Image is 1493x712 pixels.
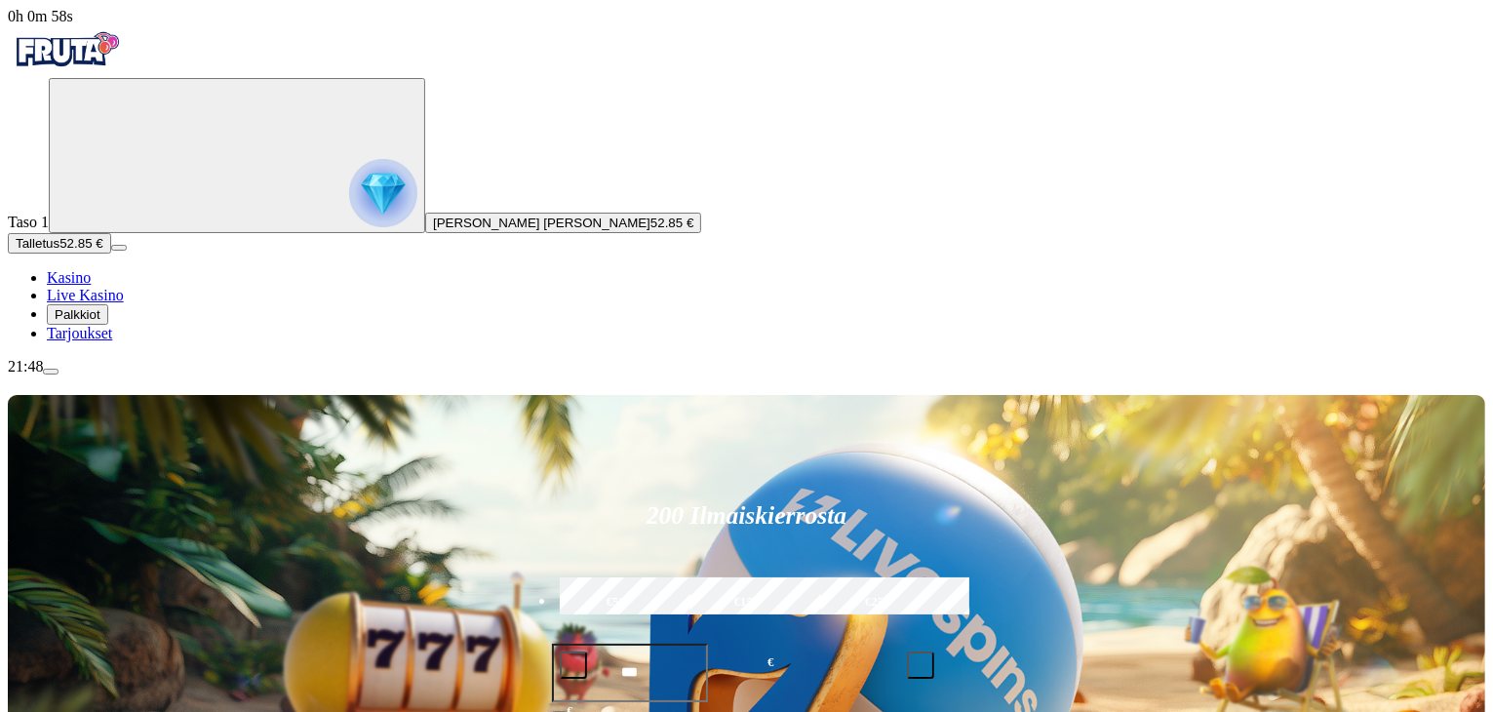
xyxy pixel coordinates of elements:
[907,652,934,679] button: plus icon
[47,304,108,325] button: Palkkiot
[8,269,1485,342] nav: Main menu
[43,369,59,375] button: menu
[433,216,650,230] span: [PERSON_NAME] [PERSON_NAME]
[8,25,125,74] img: Fruta
[59,236,102,251] span: 52.85 €
[686,574,808,631] label: €150
[560,652,587,679] button: minus icon
[555,574,678,631] label: €50
[47,269,91,286] a: Kasino
[767,653,773,672] span: €
[425,213,701,233] button: [PERSON_NAME] [PERSON_NAME]52.85 €
[8,8,73,24] span: user session time
[47,325,112,341] a: Tarjoukset
[8,60,125,77] a: Fruta
[8,358,43,375] span: 21:48
[349,159,417,227] img: reward progress
[8,25,1485,342] nav: Primary
[8,233,111,254] button: Talletusplus icon52.85 €
[16,236,59,251] span: Talletus
[8,214,49,230] span: Taso 1
[55,307,100,322] span: Palkkiot
[816,574,939,631] label: €250
[111,245,127,251] button: menu
[47,287,124,303] a: Live Kasino
[650,216,693,230] span: 52.85 €
[49,78,425,233] button: reward progress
